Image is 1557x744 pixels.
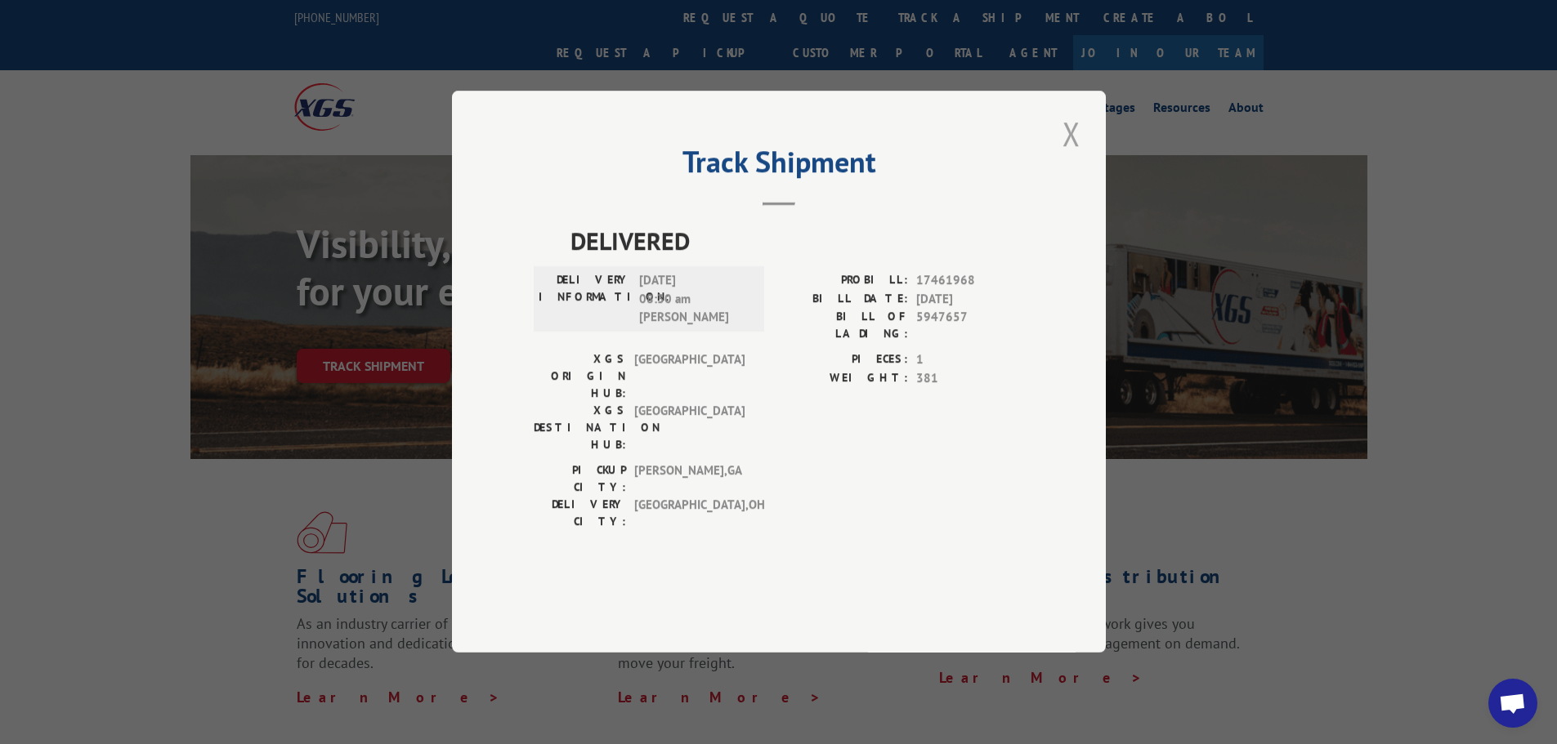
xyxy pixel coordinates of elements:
[534,351,626,403] label: XGS ORIGIN HUB:
[639,272,749,327] span: [DATE] 08:30 am [PERSON_NAME]
[916,309,1024,343] span: 5947657
[534,462,626,497] label: PICKUP CITY:
[779,369,908,388] label: WEIGHT:
[779,351,908,370] label: PIECES:
[634,462,745,497] span: [PERSON_NAME] , GA
[916,272,1024,291] span: 17461968
[539,272,631,327] label: DELIVERY INFORMATION:
[534,150,1024,181] h2: Track Shipment
[779,272,908,291] label: PROBILL:
[916,351,1024,370] span: 1
[1488,679,1537,728] a: Open chat
[779,290,908,309] label: BILL DATE:
[916,369,1024,388] span: 381
[1058,111,1085,156] button: Close modal
[534,497,626,531] label: DELIVERY CITY:
[779,309,908,343] label: BILL OF LADING:
[634,497,745,531] span: [GEOGRAPHIC_DATA] , OH
[634,403,745,454] span: [GEOGRAPHIC_DATA]
[570,223,1024,260] span: DELIVERED
[534,403,626,454] label: XGS DESTINATION HUB:
[634,351,745,403] span: [GEOGRAPHIC_DATA]
[916,290,1024,309] span: [DATE]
